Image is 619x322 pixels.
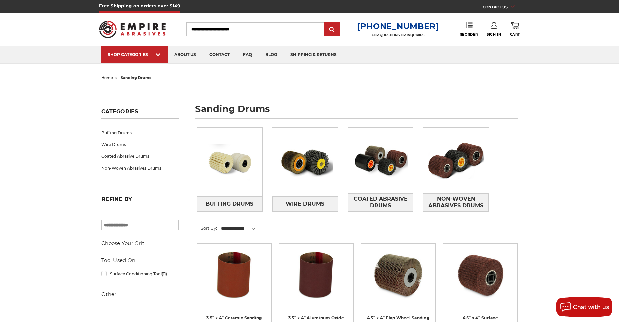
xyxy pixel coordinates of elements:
[197,139,262,185] img: Buffing Drums
[423,193,489,212] a: Non-Woven Abrasives Drums
[101,268,179,280] a: Surface Conditioning Tool
[460,22,478,36] a: Reorder
[423,137,489,184] img: Non-Woven Abrasives Drums
[197,223,217,233] label: Sort By:
[101,150,179,162] a: Coated Abrasive Drums
[510,22,520,37] a: Cart
[357,33,439,37] p: FOR QUESTIONS OR INQUIRIES
[101,139,179,150] a: Wire Drums
[101,290,179,298] h5: Other
[510,32,520,37] span: Cart
[272,129,338,195] img: Wire Drums
[286,198,324,210] span: Wire Drums
[206,198,253,210] span: Buffing Drums
[348,137,413,184] img: Coated Abrasive Drums
[259,46,284,63] a: blog
[325,23,339,36] input: Submit
[121,75,151,80] span: sanding drums
[168,46,203,63] a: about us
[366,248,430,313] a: 4.5 inch x 4 inch flap wheel sanding drum
[460,32,478,37] span: Reorder
[99,16,166,42] img: Empire Abrasives
[348,193,413,212] a: Coated Abrasive Drums
[202,248,266,313] a: 3.5x4 inch ceramic sanding band for expanding rubber drum
[197,196,262,211] a: Buffing Drums
[101,75,113,80] a: home
[203,46,236,63] a: contact
[357,21,439,31] a: [PHONE_NUMBER]
[101,196,179,206] h5: Refine by
[483,3,520,13] a: CONTACT US
[556,297,612,317] button: Chat with us
[101,127,179,139] a: Buffing Drums
[487,32,501,37] span: Sign In
[101,162,179,174] a: Non-Woven Abrasives Drums
[289,248,343,302] img: 3.5x4 inch sanding band for expanding rubber drum
[284,248,349,313] a: 3.5x4 inch sanding band for expanding rubber drum
[108,52,161,57] div: SHOP CATEGORIES
[207,248,261,302] img: 3.5x4 inch ceramic sanding band for expanding rubber drum
[272,196,338,211] a: Wire Drums
[195,104,518,119] h1: sanding drums
[573,304,609,310] span: Chat with us
[448,248,512,313] a: 4.5 Inch Surface Conditioning Finishing Drum
[371,248,425,302] img: 4.5 inch x 4 inch flap wheel sanding drum
[284,46,343,63] a: shipping & returns
[101,239,179,247] h5: Choose Your Grit
[101,256,179,264] h5: Tool Used On
[423,193,488,211] span: Non-Woven Abrasives Drums
[162,271,167,276] span: (11)
[220,224,259,234] select: Sort By:
[101,108,179,119] h5: Categories
[454,248,507,302] img: 4.5 Inch Surface Conditioning Finishing Drum
[236,46,259,63] a: faq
